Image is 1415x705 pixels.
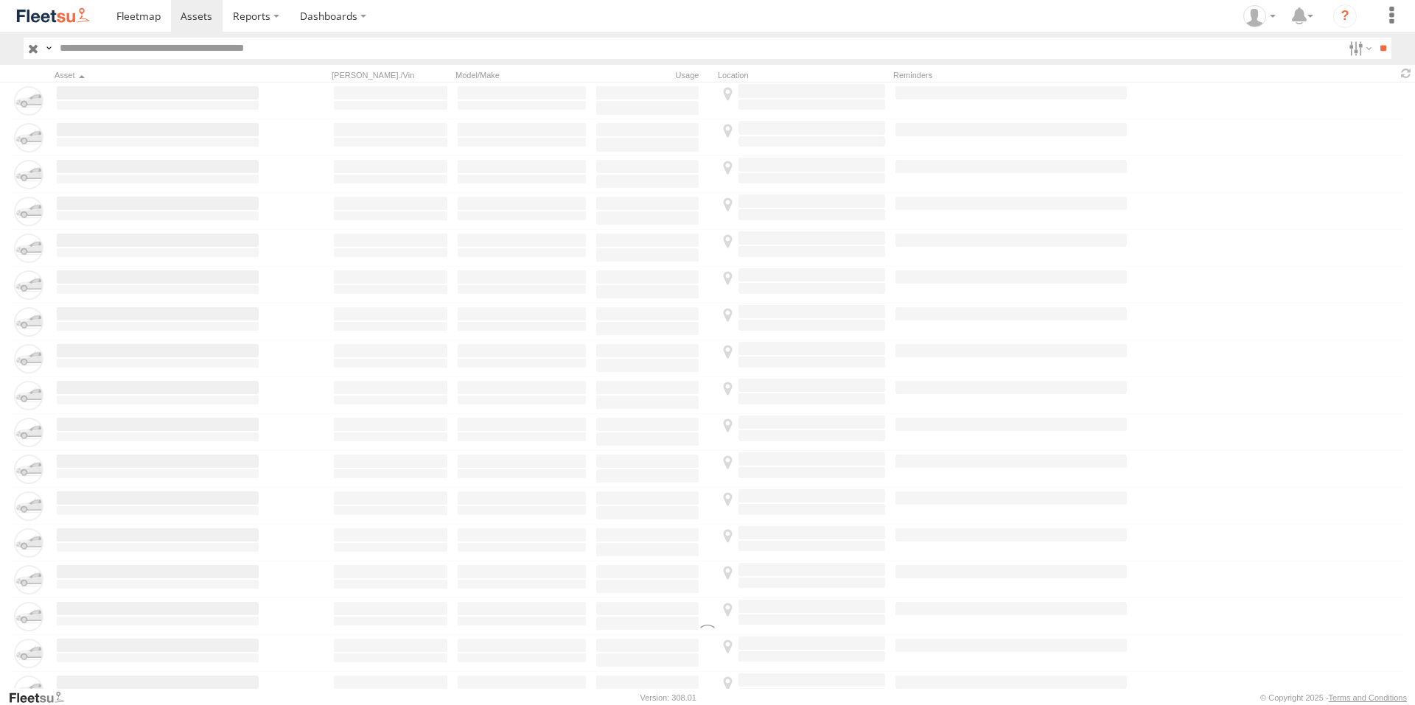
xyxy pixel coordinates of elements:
[1397,66,1415,80] span: Refresh
[332,70,450,80] div: [PERSON_NAME]./Vin
[718,70,887,80] div: Location
[43,38,55,59] label: Search Query
[1343,38,1374,59] label: Search Filter Options
[455,70,588,80] div: Model/Make
[640,693,696,702] div: Version: 308.01
[1333,4,1357,28] i: ?
[15,6,91,26] img: fleetsu-logo-horizontal.svg
[55,70,261,80] div: Click to Sort
[1260,693,1407,702] div: © Copyright 2025 -
[8,690,76,705] a: Visit our Website
[1329,693,1407,702] a: Terms and Conditions
[893,70,1129,80] div: Reminders
[1238,5,1281,27] div: Wayne Betts
[594,70,712,80] div: Usage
